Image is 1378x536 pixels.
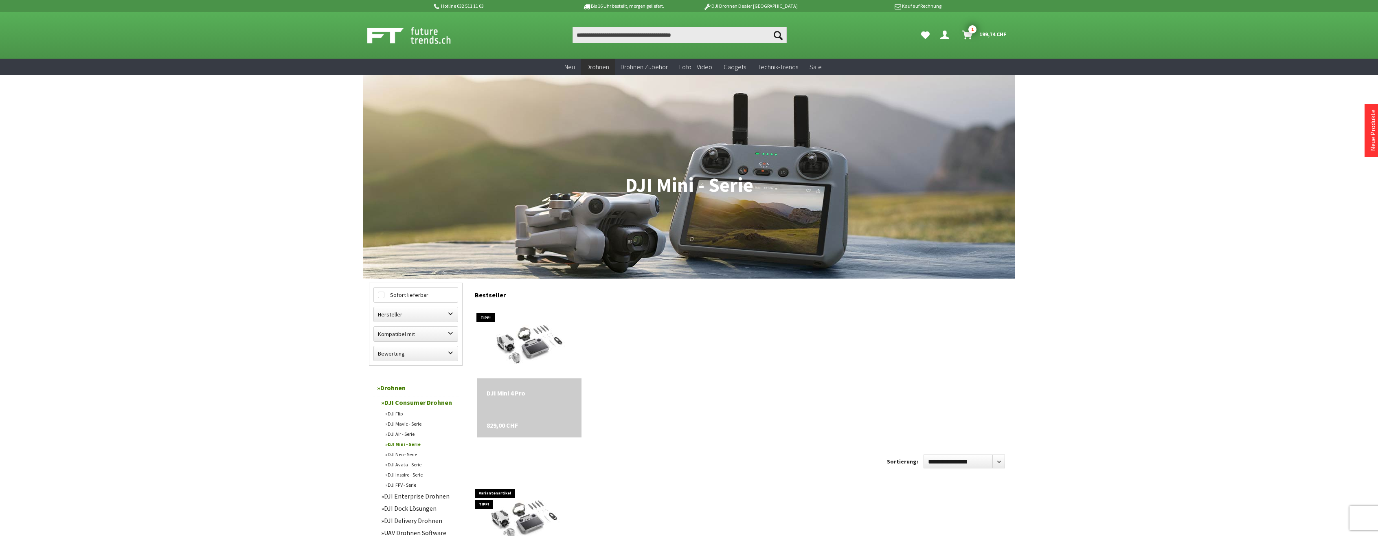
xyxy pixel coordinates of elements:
span: 829,00 CHF [487,420,518,430]
a: Sale [804,59,827,75]
a: Warenkorb [959,27,1011,43]
a: Dein Konto [937,27,956,43]
a: DJI Neo - Serie [381,449,459,459]
span: Drohnen Zubehör [621,63,668,71]
label: Kompatibel mit [374,327,458,341]
input: Produkt, Marke, Kategorie, EAN, Artikelnummer… [573,27,787,43]
p: Bis 16 Uhr bestellt, morgen geliefert. [560,1,687,11]
a: DJI Inspire - Serie [381,470,459,480]
span: Foto + Video [679,63,712,71]
a: DJI Dock Lösungen [377,502,459,514]
span: Drohnen [586,63,609,71]
a: DJI Avata - Serie [381,459,459,470]
a: Meine Favoriten [917,27,934,43]
p: Kauf auf Rechnung [814,1,941,11]
p: Hotline 032 511 11 03 [432,1,560,11]
a: DJI Mini 4 Pro 829,00 CHF [487,388,572,398]
a: DJI Mavic - Serie [381,419,459,429]
button: Suchen [770,27,787,43]
a: DJI Mini - Serie [381,439,459,449]
a: Gadgets [718,59,752,75]
span: 1 [968,25,976,33]
a: Foto + Video [674,59,718,75]
span: Neu [564,63,575,71]
span: Gadgets [724,63,746,71]
span: Sale [810,63,822,71]
div: Bestseller [475,283,1009,303]
a: Drohnen Zubehör [615,59,674,75]
img: DJI Mini 4 Pro [483,305,575,378]
a: DJI Enterprise Drohnen [377,490,459,502]
a: Technik-Trends [752,59,804,75]
a: Drohnen [373,380,459,396]
p: DJI Drohnen Dealer [GEOGRAPHIC_DATA] [687,1,814,11]
a: Neu [559,59,581,75]
div: DJI Mini 4 Pro [487,388,572,398]
a: DJI Air - Serie [381,429,459,439]
span: 199,74 CHF [979,28,1007,41]
a: Neue Produkte [1369,110,1377,151]
a: DJI FPV - Serie [381,480,459,490]
label: Bewertung [374,346,458,361]
h1: DJI Mini - Serie [369,175,1009,196]
a: DJI Delivery Drohnen [377,514,459,527]
label: Hersteller [374,307,458,322]
label: Sofort lieferbar [374,288,458,302]
a: Drohnen [581,59,615,75]
label: Sortierung: [887,455,918,468]
img: Shop Futuretrends - zur Startseite wechseln [367,25,469,46]
a: DJI Flip [381,409,459,419]
span: Technik-Trends [757,63,798,71]
a: DJI Consumer Drohnen [377,396,459,409]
